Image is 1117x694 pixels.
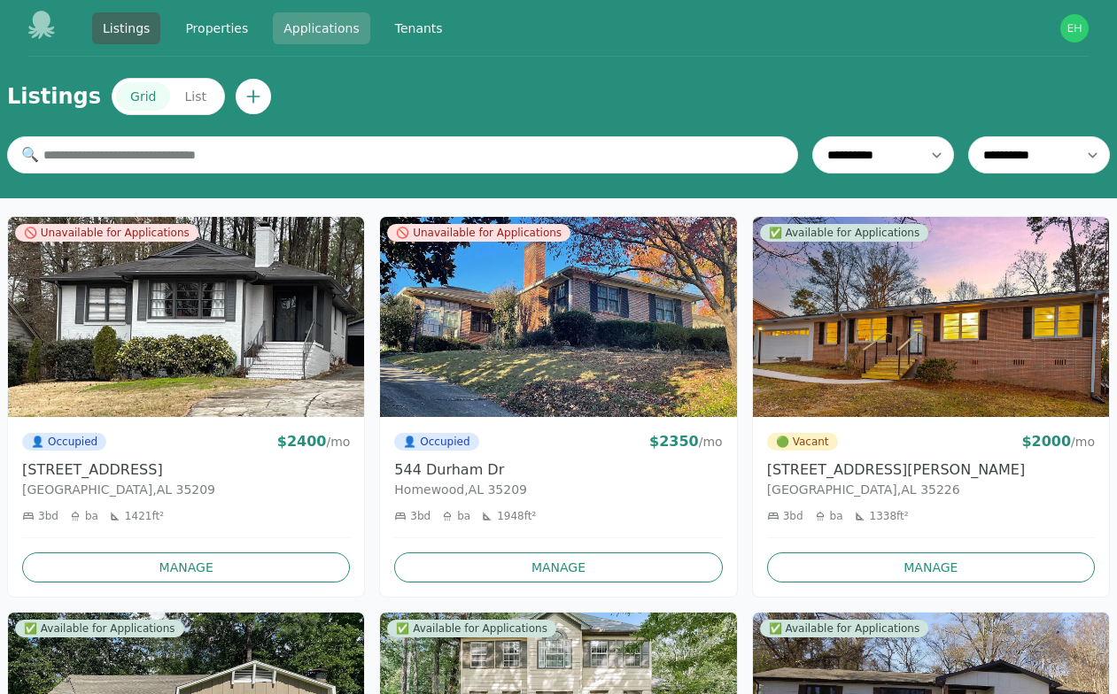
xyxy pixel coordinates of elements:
p: [GEOGRAPHIC_DATA] , AL 35209 [22,481,350,498]
span: ba [85,509,98,523]
h3: 544 Durham Dr [394,459,722,481]
button: Grid [116,82,170,111]
button: List [170,82,220,111]
a: Listings [92,12,160,44]
p: Homewood , AL 35209 [394,481,722,498]
span: Occupied [394,433,478,451]
span: 3 bd [410,509,431,523]
span: 3 bd [783,509,803,523]
span: 1338 ft² [870,509,909,523]
span: 3 bd [38,509,58,523]
span: ba [830,509,843,523]
span: 1421 ft² [125,509,164,523]
a: Manage [22,552,350,582]
span: 🚫 Unavailable for Applications [387,224,570,242]
span: Occupied [22,433,106,451]
a: Properties [175,12,259,44]
span: ✅ Available for Applications [15,620,184,637]
a: Tenants [384,12,454,44]
span: $ 2000 [1021,433,1071,450]
span: ✅ Available for Applications [760,224,929,242]
span: $ 2400 [277,433,327,450]
span: Vacant [767,433,838,451]
h1: Listings [7,82,101,111]
h3: [STREET_ADDRESS][PERSON_NAME] [767,459,1095,481]
span: / mo [1071,435,1095,449]
span: vacant [776,435,789,449]
img: 706 Warwick Rd property [8,217,364,417]
img: 544 Durham Dr property [380,217,736,417]
a: Manage [767,552,1095,582]
span: occupied [31,435,44,449]
span: / mo [326,435,350,449]
button: Create new listing [236,79,271,114]
span: ba [457,509,470,523]
a: Manage [394,552,722,582]
span: $ 2350 [649,433,699,450]
img: 1849 Valgreen Lane property [753,217,1109,417]
span: occupied [403,435,416,449]
span: ✅ Available for Applications [387,620,556,637]
span: 🚫 Unavailable for Applications [15,224,198,242]
span: 1948 ft² [497,509,536,523]
p: [GEOGRAPHIC_DATA] , AL 35226 [767,481,1095,498]
span: ✅ Available for Applications [760,620,929,637]
a: Applications [273,12,370,44]
h3: [STREET_ADDRESS] [22,459,350,481]
span: / mo [699,435,723,449]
